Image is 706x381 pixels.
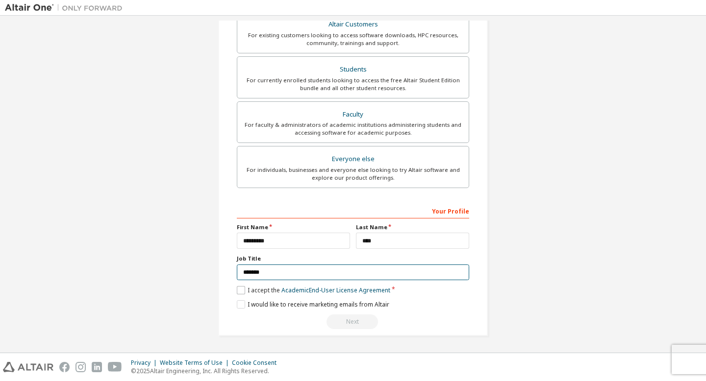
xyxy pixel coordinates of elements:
[243,18,463,31] div: Altair Customers
[131,359,160,367] div: Privacy
[243,121,463,137] div: For faculty & administrators of academic institutions administering students and accessing softwa...
[243,63,463,76] div: Students
[237,203,469,218] div: Your Profile
[281,286,390,294] a: Academic End-User License Agreement
[243,76,463,92] div: For currently enrolled students looking to access the free Altair Student Edition bundle and all ...
[232,359,282,367] div: Cookie Consent
[108,362,122,372] img: youtube.svg
[356,223,469,231] label: Last Name
[131,367,282,375] p: © 2025 Altair Engineering, Inc. All Rights Reserved.
[3,362,53,372] img: altair_logo.svg
[5,3,127,13] img: Altair One
[243,31,463,47] div: For existing customers looking to access software downloads, HPC resources, community, trainings ...
[92,362,102,372] img: linkedin.svg
[237,314,469,329] div: Read and acccept EULA to continue
[243,166,463,182] div: For individuals, businesses and everyone else looking to try Altair software and explore our prod...
[243,108,463,121] div: Faculty
[160,359,232,367] div: Website Terms of Use
[237,223,350,231] label: First Name
[237,286,390,294] label: I accept the
[59,362,70,372] img: facebook.svg
[237,300,389,309] label: I would like to receive marketing emails from Altair
[243,152,463,166] div: Everyone else
[237,255,469,262] label: Job Title
[76,362,86,372] img: instagram.svg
